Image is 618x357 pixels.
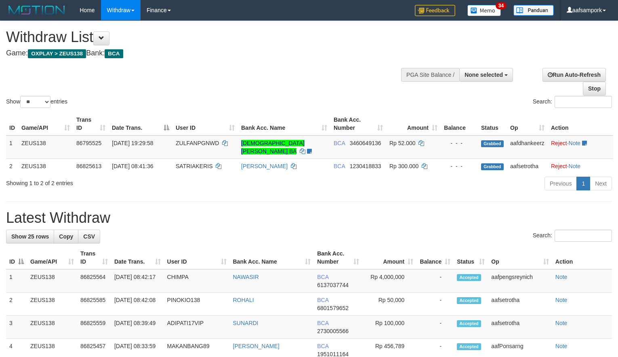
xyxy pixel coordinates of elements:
[548,158,613,173] td: ·
[317,305,349,311] span: Copy 6801579652 to clipboard
[488,293,552,316] td: aafsetrotha
[6,230,54,243] a: Show 25 rows
[176,163,213,169] span: SATRIAKERIS
[555,274,568,280] a: Note
[590,177,612,190] a: Next
[544,177,577,190] a: Previous
[28,49,86,58] span: OXPLAY > ZEUS138
[415,5,455,16] img: Feedback.jpg
[6,4,67,16] img: MOTION_logo.png
[317,328,349,334] span: Copy 2730005566 to clipboard
[478,112,507,135] th: Status
[444,162,475,170] div: - - -
[330,112,386,135] th: Bank Acc. Number: activate to sort column ascending
[551,140,567,146] a: Reject
[441,112,478,135] th: Balance
[389,163,418,169] span: Rp 300.000
[27,269,77,293] td: ZEUS138
[111,246,164,269] th: Date Trans.: activate to sort column ascending
[18,135,73,159] td: ZEUS138
[457,274,481,281] span: Accepted
[389,140,416,146] span: Rp 52.000
[176,140,219,146] span: ZULFANPGNWD
[317,282,349,288] span: Copy 6137037744 to clipboard
[362,293,416,316] td: Rp 50,000
[77,293,111,316] td: 86825585
[83,233,95,240] span: CSV
[111,316,164,339] td: [DATE] 08:39:49
[488,269,552,293] td: aafpengsreynich
[317,343,328,349] span: BCA
[457,343,481,350] span: Accepted
[548,135,613,159] td: ·
[551,163,567,169] a: Reject
[59,233,73,240] span: Copy
[76,140,101,146] span: 86795525
[583,82,606,95] a: Stop
[172,112,238,135] th: User ID: activate to sort column ascending
[416,316,454,339] td: -
[481,140,504,147] span: Grabbed
[552,246,612,269] th: Action
[164,316,230,339] td: ADIPATI17VIP
[241,140,305,154] a: [DEMOGRAPHIC_DATA][PERSON_NAME] BA
[233,343,280,349] a: [PERSON_NAME]
[317,274,328,280] span: BCA
[6,158,18,173] td: 2
[6,246,27,269] th: ID: activate to sort column descending
[555,343,568,349] a: Note
[401,68,459,82] div: PGA Site Balance /
[11,233,49,240] span: Show 25 rows
[238,112,330,135] th: Bank Acc. Name: activate to sort column ascending
[6,29,404,45] h1: Withdraw List
[18,158,73,173] td: ZEUS138
[569,140,581,146] a: Note
[454,246,488,269] th: Status: activate to sort column ascending
[112,163,153,169] span: [DATE] 08:41:36
[362,316,416,339] td: Rp 100,000
[77,246,111,269] th: Trans ID: activate to sort column ascending
[533,96,612,108] label: Search:
[362,246,416,269] th: Amount: activate to sort column ascending
[78,230,100,243] a: CSV
[73,112,109,135] th: Trans ID: activate to sort column ascending
[488,316,552,339] td: aafsetrotha
[459,68,513,82] button: None selected
[76,163,101,169] span: 86825613
[164,246,230,269] th: User ID: activate to sort column ascending
[112,140,153,146] span: [DATE] 19:29:58
[416,246,454,269] th: Balance: activate to sort column ascending
[54,230,78,243] a: Copy
[350,163,381,169] span: Copy 1230418833 to clipboard
[576,177,590,190] a: 1
[507,158,548,173] td: aafsetrotha
[416,293,454,316] td: -
[230,246,314,269] th: Bank Acc. Name: activate to sort column ascending
[27,316,77,339] td: ZEUS138
[317,297,328,303] span: BCA
[317,320,328,326] span: BCA
[386,112,441,135] th: Amount: activate to sort column ascending
[555,320,568,326] a: Note
[6,316,27,339] td: 3
[467,5,501,16] img: Button%20Memo.svg
[241,163,288,169] a: [PERSON_NAME]
[164,293,230,316] td: PINOKIO138
[105,49,123,58] span: BCA
[334,140,345,146] span: BCA
[77,269,111,293] td: 86825564
[496,2,507,9] span: 34
[569,163,581,169] a: Note
[513,5,554,16] img: panduan.png
[6,293,27,316] td: 2
[6,49,404,57] h4: Game: Bank:
[507,112,548,135] th: Op: activate to sort column ascending
[6,176,252,187] div: Showing 1 to 2 of 2 entries
[6,112,18,135] th: ID
[27,246,77,269] th: Game/API: activate to sort column ascending
[164,269,230,293] td: CHIMPA
[233,320,259,326] a: SUNARDI
[350,140,381,146] span: Copy 3460649136 to clipboard
[542,68,606,82] a: Run Auto-Refresh
[555,230,612,242] input: Search:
